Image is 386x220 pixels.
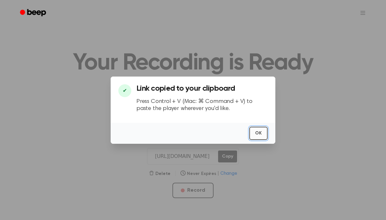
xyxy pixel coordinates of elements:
h3: Link copied to your clipboard [136,84,268,93]
a: Beep [15,7,52,19]
button: Open menu [355,5,371,21]
p: Press Control + V (Mac: ⌘ Command + V) to paste the player wherever you'd like. [136,98,268,113]
button: OK [249,127,268,140]
div: ✔ [118,84,131,97]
